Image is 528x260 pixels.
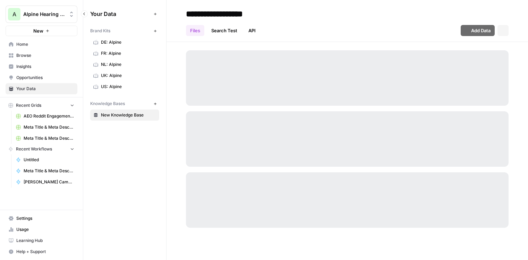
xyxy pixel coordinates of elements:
button: Add Data [461,25,495,36]
a: Insights [6,61,77,72]
span: UK: Alpine [101,72,156,79]
span: Usage [16,226,74,233]
a: US: Alpine [90,81,159,92]
a: Search Test [207,25,241,36]
span: Brand Kits [90,28,110,34]
span: Insights [16,63,74,70]
span: Alpine Hearing Protection [23,11,65,18]
button: New [6,26,77,36]
a: Meta Title & Meta Descriptions [13,165,77,176]
span: New [33,27,43,34]
a: UK: Alpine [90,70,159,81]
a: Home [6,39,77,50]
a: AEO Reddit Engagement (1) [13,111,77,122]
a: DE: Alpine [90,37,159,48]
span: Help + Support [16,249,74,255]
a: Untitled [13,154,77,165]
span: Opportunities [16,75,74,81]
a: Meta Title & Meta Descriptions Grid (1) [13,133,77,144]
span: Meta Title & Meta Descriptions [24,168,74,174]
span: Add Data [471,27,491,34]
button: Workspace: Alpine Hearing Protection [6,6,77,23]
span: Meta Title & Meta Descriptions Grid (1) [24,135,74,141]
a: FR: Alpine [90,48,159,59]
button: Recent Grids [6,100,77,111]
span: FR: Alpine [101,50,156,57]
span: Knowledge Bases [90,101,125,107]
span: Recent Grids [16,102,41,109]
span: New Knowledge Base [101,112,156,118]
a: Browse [6,50,77,61]
a: New Knowledge Base [90,110,159,121]
span: Browse [16,52,74,59]
a: Learning Hub [6,235,77,246]
span: [PERSON_NAME] Campaign [24,179,74,185]
a: Files [186,25,204,36]
span: DE: Alpine [101,39,156,45]
button: Recent Workflows [6,144,77,154]
a: API [244,25,260,36]
a: [PERSON_NAME] Campaign [13,176,77,188]
span: NL: Alpine [101,61,156,68]
button: Help + Support [6,246,77,257]
span: Recent Workflows [16,146,52,152]
a: NL: Alpine [90,59,159,70]
span: Untitled [24,157,74,163]
span: Your Data [16,86,74,92]
a: Your Data [6,83,77,94]
a: Usage [6,224,77,235]
span: AEO Reddit Engagement (1) [24,113,74,119]
a: Meta Title & Meta Descriptions Grid (2) [13,122,77,133]
span: Your Data [90,10,151,18]
span: Home [16,41,74,47]
span: Meta Title & Meta Descriptions Grid (2) [24,124,74,130]
a: Settings [6,213,77,224]
a: Opportunities [6,72,77,83]
span: Settings [16,215,74,222]
span: US: Alpine [101,84,156,90]
span: Learning Hub [16,237,74,244]
span: A [12,10,16,18]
